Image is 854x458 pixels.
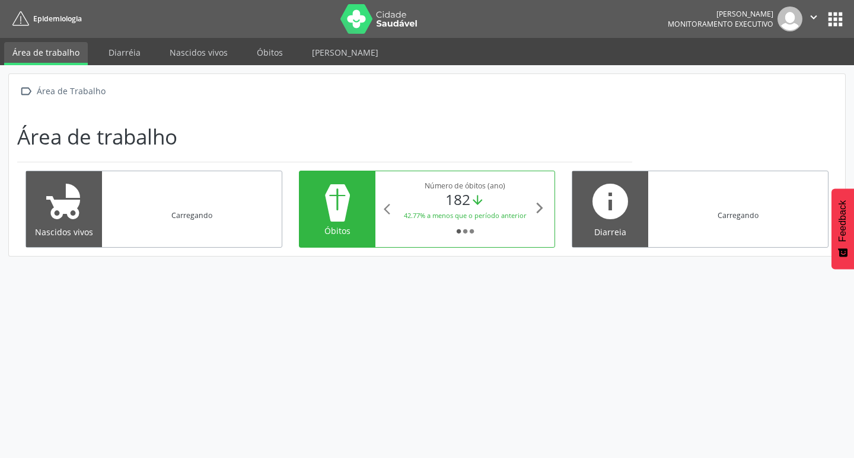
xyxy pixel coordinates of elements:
a:  Área de Trabalho [17,82,107,100]
small: 42.77% a menos que o período anterior [404,211,527,220]
a: Diarréia [100,42,149,63]
i: fiber_manual_record [462,228,469,235]
button: apps [825,9,846,30]
button:  [802,7,825,31]
div: [PERSON_NAME] [668,9,773,19]
div: Nascidos vivos [34,226,94,238]
h1: Área de trabalho [17,124,177,149]
div: Óbitos [308,225,367,237]
i: info [589,180,632,223]
i: fiber_manual_record [455,228,462,235]
a: Área de trabalho [4,42,88,65]
a: Óbitos [248,42,291,63]
i:  [807,11,820,24]
i: arrow_forward_ios [533,201,546,214]
i: arrow_downward [470,193,485,208]
span: Monitoramento Executivo [668,19,773,29]
span: Feedback [837,200,848,242]
div: Área de Trabalho [34,82,107,100]
div: Carregando [171,210,212,220]
i: fiber_manual_record [469,228,475,235]
a: Nascidos vivos [161,42,236,63]
i: arrow_back_ios [384,203,397,216]
a: [PERSON_NAME] [304,42,387,63]
a: Epidemiologia [8,9,82,28]
div: Carregando [718,210,759,220]
span: Epidemiologia [33,14,82,24]
div: 182 [397,191,534,208]
i:  [17,82,34,100]
div: Diarreia [581,226,640,238]
button: Feedback - Mostrar pesquisa [831,188,854,269]
i: child_friendly [43,180,85,223]
img: img [777,7,802,31]
div: Número de óbitos (ano) [397,181,534,191]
